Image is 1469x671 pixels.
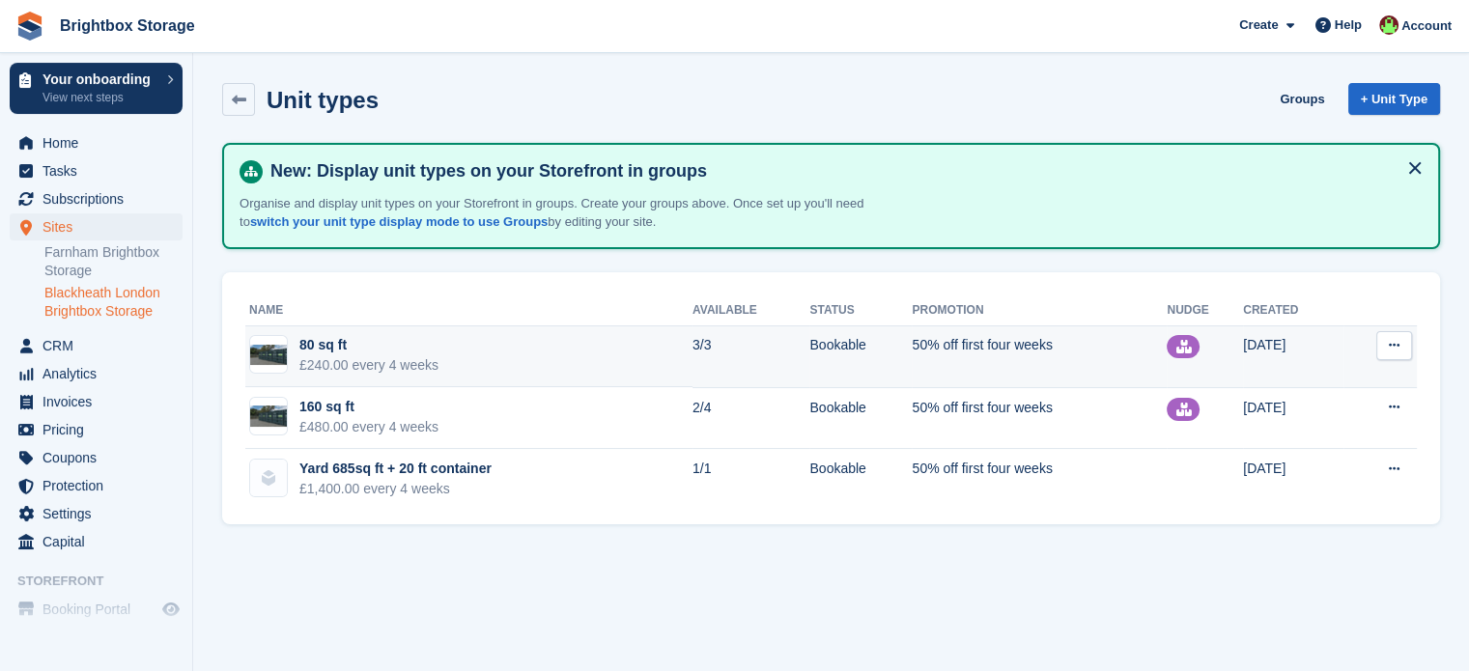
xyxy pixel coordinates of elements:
[10,360,183,387] a: menu
[299,479,492,499] div: £1,400.00 every 4 weeks
[10,157,183,184] a: menu
[42,596,158,623] span: Booking Portal
[42,89,157,106] p: View next steps
[250,460,287,496] img: blank-unit-type-icon-ffbac7b88ba66c5e286b0e438baccc4b9c83835d4c34f86887a83fc20ec27e7b.svg
[692,325,810,387] td: 3/3
[250,214,548,229] a: switch your unit type display mode to use Groups
[912,295,1167,326] th: Promotion
[692,387,810,449] td: 2/4
[10,213,183,240] a: menu
[42,185,158,212] span: Subscriptions
[912,387,1167,449] td: 50% off first four weeks
[1348,83,1440,115] a: + Unit Type
[52,10,203,42] a: Brightbox Storage
[809,325,912,387] td: Bookable
[10,472,183,499] a: menu
[692,295,810,326] th: Available
[1243,449,1343,510] td: [DATE]
[10,444,183,471] a: menu
[42,72,157,86] p: Your onboarding
[42,528,158,555] span: Capital
[1243,295,1343,326] th: Created
[809,295,912,326] th: Status
[42,157,158,184] span: Tasks
[1243,325,1343,387] td: [DATE]
[1335,15,1362,35] span: Help
[299,335,438,355] div: 80 sq ft
[42,472,158,499] span: Protection
[240,194,916,232] p: Organise and display unit types on your Storefront in groups. Create your groups above. Once set ...
[10,332,183,359] a: menu
[42,332,158,359] span: CRM
[44,284,183,321] a: Blackheath London Brightbox Storage
[42,360,158,387] span: Analytics
[263,160,1423,182] h4: New: Display unit types on your Storefront in groups
[10,185,183,212] a: menu
[17,572,192,591] span: Storefront
[15,12,44,41] img: stora-icon-8386f47178a22dfd0bd8f6a31ec36ba5ce8667c1dd55bd0f319d3a0aa187defe.svg
[42,500,158,527] span: Settings
[1272,83,1332,115] a: Groups
[1401,16,1452,36] span: Account
[1167,295,1243,326] th: Nudge
[42,129,158,156] span: Home
[44,243,183,280] a: Farnham Brightbox Storage
[250,345,287,366] img: BBS-Site-02%20(1).png
[42,388,158,415] span: Invoices
[245,295,692,326] th: Name
[299,459,492,479] div: Yard 685sq ft + 20 ft container
[912,325,1167,387] td: 50% off first four weeks
[10,500,183,527] a: menu
[912,449,1167,510] td: 50% off first four weeks
[10,596,183,623] a: menu
[1239,15,1278,35] span: Create
[1379,15,1398,35] img: Marlena
[42,444,158,471] span: Coupons
[42,416,158,443] span: Pricing
[10,388,183,415] a: menu
[299,397,438,417] div: 160 sq ft
[809,449,912,510] td: Bookable
[10,528,183,555] a: menu
[299,417,438,437] div: £480.00 every 4 weeks
[692,449,810,510] td: 1/1
[10,63,183,114] a: Your onboarding View next steps
[250,405,287,427] img: BBS-Site-02%20(1).png
[809,387,912,449] td: Bookable
[1243,387,1343,449] td: [DATE]
[159,598,183,621] a: Preview store
[10,416,183,443] a: menu
[10,129,183,156] a: menu
[42,213,158,240] span: Sites
[299,355,438,376] div: £240.00 every 4 weeks
[267,87,379,113] h2: Unit types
